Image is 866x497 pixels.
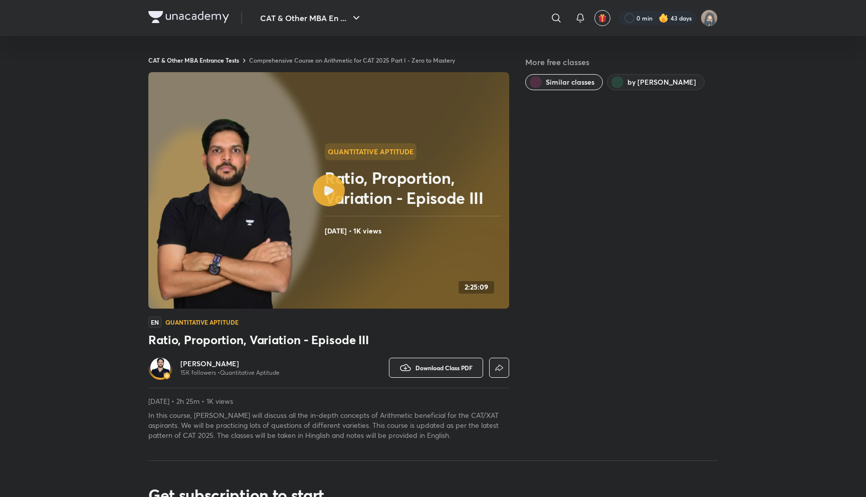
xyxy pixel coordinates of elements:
p: In this course, [PERSON_NAME] will discuss all the in-depth concepts of Arithmetic beneficial for... [148,410,509,440]
img: streak [659,13,669,23]
button: by Ravi Kumar [607,74,705,90]
a: Company Logo [148,11,229,26]
span: Similar classes [546,77,594,87]
h5: More free classes [525,56,718,68]
img: Company Logo [148,11,229,23]
img: Avatar [150,358,170,378]
h4: Quantitative Aptitude [165,319,239,325]
button: avatar [594,10,610,26]
a: Comprehensive Course on Arithmetic for CAT 2025 Part I - Zero to Mastery [249,56,455,64]
a: CAT & Other MBA Entrance Tests [148,56,239,64]
span: EN [148,317,161,328]
h4: [DATE] • 1K views [325,224,505,237]
h2: Ratio, Proportion, Variation - Episode III [325,168,505,208]
button: CAT & Other MBA En ... [254,8,368,28]
button: Similar classes [525,74,603,90]
p: 15K followers • Quantitative Aptitude [180,369,280,377]
button: Download Class PDF [389,358,483,378]
a: [PERSON_NAME] [180,359,280,369]
span: by Ravi Kumar [627,77,696,87]
img: avatar [598,14,607,23]
h4: 2:25:09 [465,283,488,292]
a: Avatarbadge [148,356,172,380]
img: Jarul Jangid [701,10,718,27]
h3: Ratio, Proportion, Variation - Episode III [148,332,509,348]
span: Download Class PDF [415,364,473,372]
img: badge [163,372,170,379]
p: [DATE] • 2h 25m • 1K views [148,396,509,406]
